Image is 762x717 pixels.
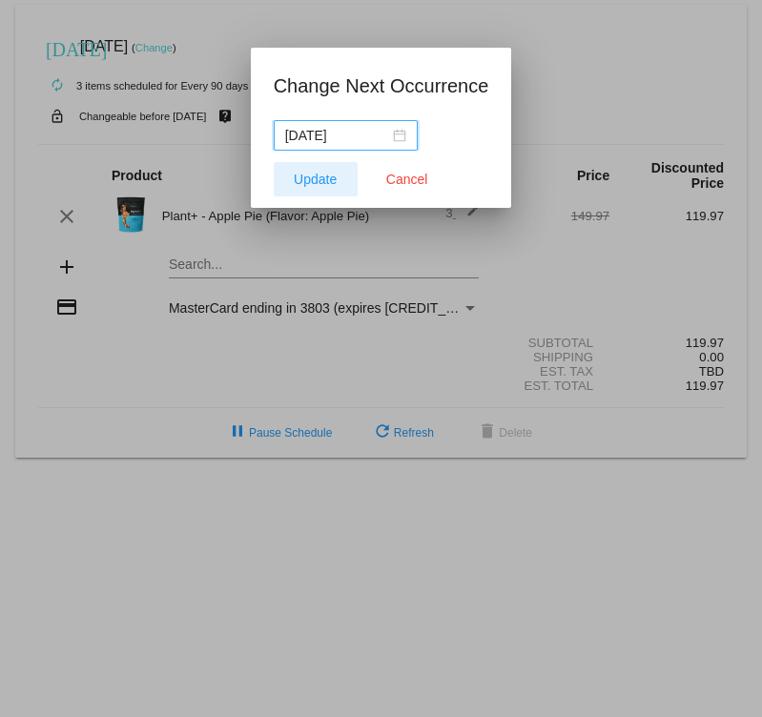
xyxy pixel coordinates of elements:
button: Update [274,162,358,196]
span: Update [294,172,337,187]
h1: Change Next Occurrence [274,71,489,101]
span: Cancel [386,172,428,187]
input: Select date [285,125,389,146]
button: Close dialog [365,162,449,196]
